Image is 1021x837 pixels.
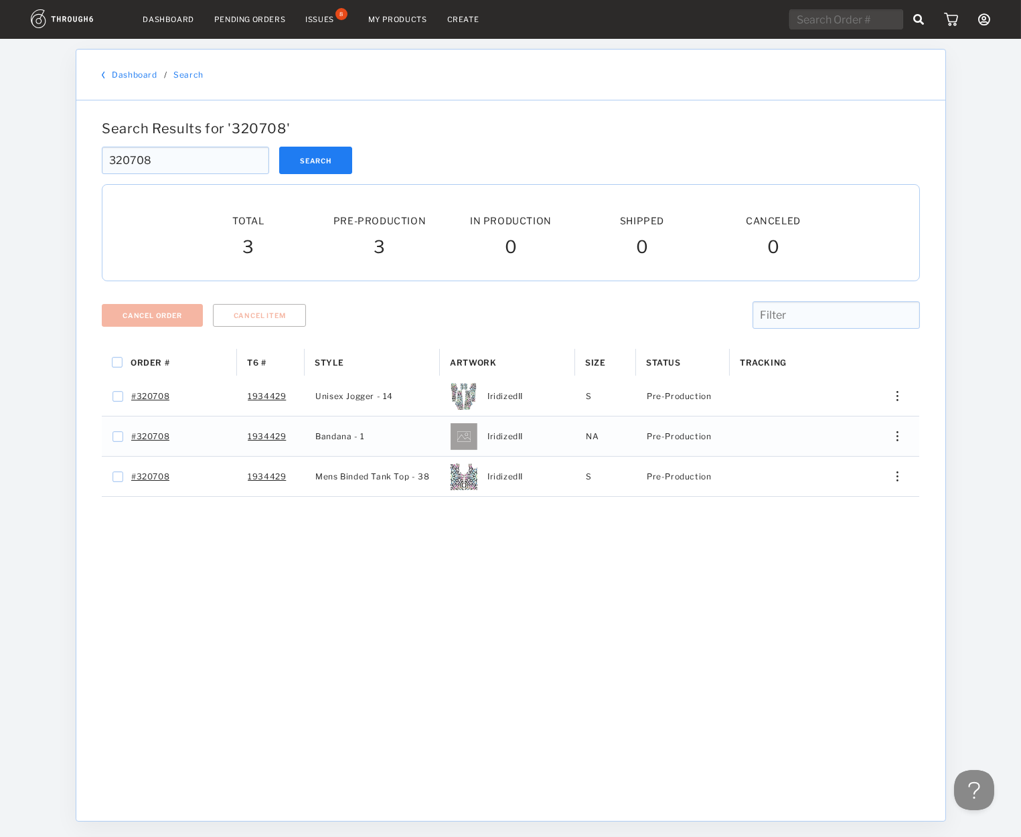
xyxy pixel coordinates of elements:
[896,471,898,481] img: meatball_vertical.0c7b41df.svg
[248,468,286,485] a: 1934429
[619,215,663,226] span: Shipped
[247,358,266,368] span: T6 #
[112,70,157,80] a: Dashboard
[102,71,105,79] img: back_bracket.f28aa67b.svg
[767,236,779,260] span: 0
[131,358,169,368] span: Order #
[450,358,496,368] span: Artwork
[232,215,264,226] span: Total
[487,388,523,405] span: IridizedII
[214,15,285,24] a: Pending Orders
[102,147,269,174] input: Search Order #
[746,215,801,226] span: Canceled
[740,358,787,368] span: Tracking
[233,311,285,319] span: Cancel Item
[131,428,169,445] a: #320708
[585,358,605,368] span: Size
[315,428,365,445] span: Bandana - 1
[315,468,429,485] span: Mens Binded Tank Top - 38
[647,388,711,405] span: Pre-Production
[487,468,523,485] span: IridizedII
[647,428,711,445] span: Pre-Production
[646,358,681,368] span: Status
[575,416,636,456] div: NA
[173,70,204,80] a: Search
[248,388,286,405] a: 1934429
[944,13,958,26] img: icon_cart.dab5cea1.svg
[451,423,477,450] img: bp65+2fDKzHdHJNdX+YO8SgH0ZiQDQRA6KJGBBNxIBoIgZEEzEgmogB0UQMiCZiQDQRA6KJGBBNxIBoIgZEEzEgmogB0UQMiC...
[131,388,169,405] a: #320708
[279,147,352,174] button: Search
[896,431,898,441] img: meatball_vertical.0c7b41df.svg
[315,388,393,405] span: Unisex Jogger - 14
[102,416,919,457] div: Press SPACE to select this row.
[368,15,427,24] a: My Products
[123,311,182,319] span: Cancel Order
[789,9,903,29] input: Search Order #
[635,236,648,260] span: 0
[752,301,919,329] input: Filter
[374,236,386,260] span: 3
[575,376,636,416] div: S
[102,457,919,497] div: Press SPACE to select this row.
[575,457,636,496] div: S
[212,304,306,327] button: Cancel Item
[143,15,194,24] a: Dashboard
[248,428,286,445] a: 1934429
[102,121,290,137] span: Search Results for ' 320708 '
[305,13,348,25] a: Issues8
[447,15,479,24] a: Create
[647,468,711,485] span: Pre-Production
[333,215,425,226] span: Pre-Production
[470,215,552,226] span: In Production
[335,8,347,20] div: 8
[896,391,898,401] img: meatball_vertical.0c7b41df.svg
[954,770,994,810] iframe: Toggle Customer Support
[315,358,343,368] span: Style
[487,428,523,445] span: IridizedII
[102,376,919,416] div: Press SPACE to select this row.
[163,70,167,80] div: /
[131,468,169,485] a: #320708
[305,15,334,24] div: Issues
[31,9,123,28] img: logo.1c10ca64.svg
[102,304,203,327] button: Cancel Order
[242,236,254,260] span: 3
[504,236,517,260] span: 0
[451,383,477,410] img: c623dcde-7db6-4acb-acd3-05f780f0f074-4XL.jpg
[451,463,477,490] img: aa0574b8-4dcb-4f0c-8cf9-3f41b58ba119-4XL.jpg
